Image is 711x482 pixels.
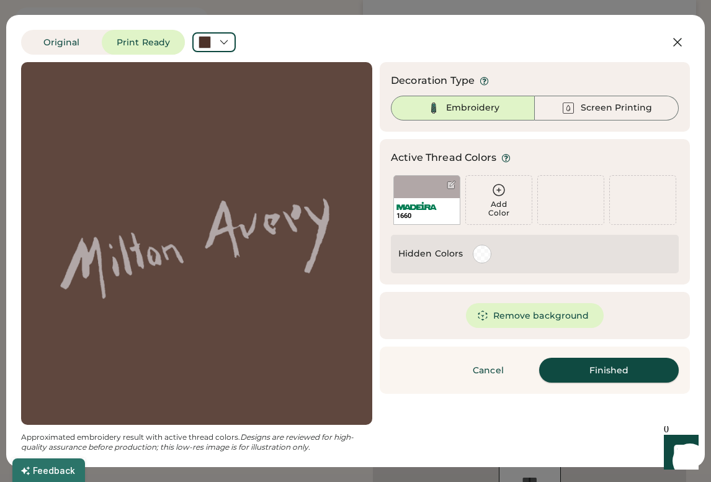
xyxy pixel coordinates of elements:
button: Cancel [445,358,532,383]
button: Print Ready [102,30,185,55]
div: Decoration Type [391,73,475,88]
button: Original [21,30,102,55]
div: Active Thread Colors [391,150,496,165]
button: Finished [539,358,679,383]
iframe: Front Chat [652,426,705,480]
img: Thread%20Selected.svg [426,101,441,116]
em: Designs are reviewed for high-quality assurance before production; this low-res image is for illu... [21,432,354,452]
div: Hidden Colors [398,248,463,260]
div: Add Color [466,200,532,217]
img: Ink%20-%20Unselected.svg [561,101,576,116]
div: Screen Printing [581,102,652,114]
button: Remove background [466,303,604,328]
div: Embroidery [446,102,499,114]
div: 1660 [396,211,457,221]
img: Madeira%20Logo.svg [396,202,437,210]
div: Approximated embroidery result with active thread colors. [21,432,372,452]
